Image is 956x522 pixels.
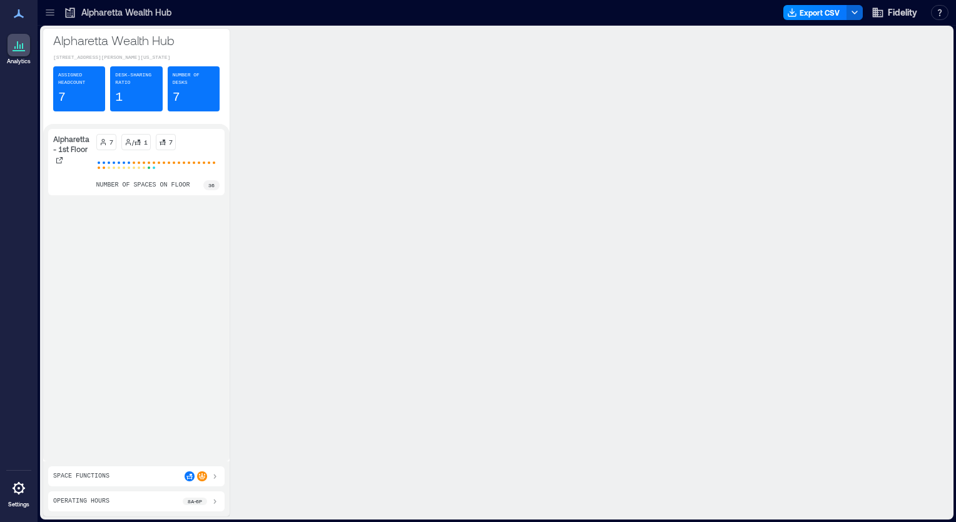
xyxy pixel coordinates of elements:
[169,137,173,147] p: 7
[132,137,134,147] p: /
[188,498,202,505] p: 8a - 6p
[7,58,31,65] p: Analytics
[53,31,220,49] p: Alpharetta Wealth Hub
[81,6,171,19] p: Alpharetta Wealth Hub
[783,5,847,20] button: Export CSV
[173,71,215,86] p: Number of Desks
[58,89,66,106] p: 7
[868,3,921,23] button: Fidelity
[96,180,190,190] p: number of spaces on floor
[115,89,123,106] p: 1
[888,6,917,19] span: Fidelity
[58,71,100,86] p: Assigned Headcount
[8,501,29,508] p: Settings
[53,54,220,61] p: [STREET_ADDRESS][PERSON_NAME][US_STATE]
[53,471,109,481] p: Space Functions
[144,137,148,147] p: 1
[173,89,180,106] p: 7
[109,137,113,147] p: 7
[4,473,34,512] a: Settings
[115,71,157,86] p: Desk-sharing ratio
[53,496,109,506] p: Operating Hours
[53,134,91,154] p: Alpharetta - 1st Floor
[208,182,215,189] p: 36
[3,30,34,69] a: Analytics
